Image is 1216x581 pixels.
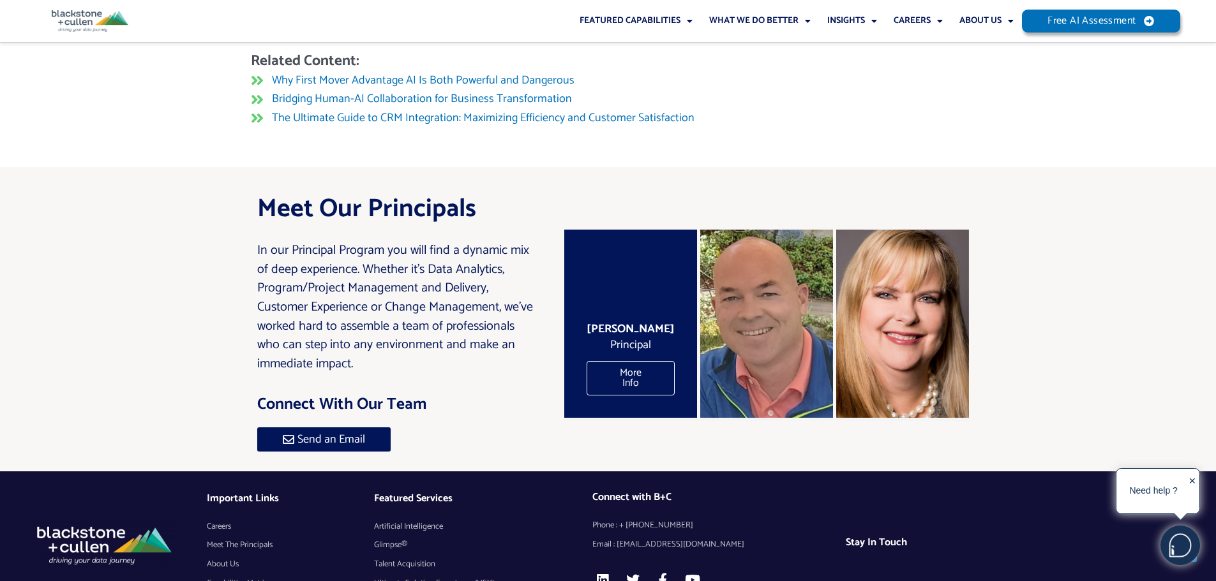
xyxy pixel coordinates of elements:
[374,517,593,536] a: Artificial Intelligence
[374,555,593,574] a: Talent Acquisition
[587,361,675,395] span: More Info
[257,427,391,452] a: Send an Email
[846,536,1070,548] h4: Stay In Touch
[207,492,373,504] h4: Important Links
[374,517,443,536] span: Artificial Intelligence
[1118,471,1189,511] div: Need help ?
[251,90,966,109] a: Bridging Human-AI Collaboration for Business Transformation
[207,536,273,555] span: Meet The Principals
[374,536,593,555] a: Glimpse®
[297,434,365,445] span: Send an Email
[257,394,539,415] h3: Connect with our Team
[269,90,572,109] span: Bridging Human-AI Collaboration for Business Transformation
[564,230,697,418] a: [PERSON_NAME]Principal More Info
[587,336,675,355] div: Principal
[207,555,373,574] a: About Us
[257,193,539,226] h2: Meet Our Principals
[374,492,593,504] h4: Featured Services
[207,517,231,536] span: Careers
[587,323,675,337] h5: [PERSON_NAME]
[269,109,694,128] span: The Ultimate Guide to CRM Integration: Maximizing Efficiency and Customer Satisfaction
[32,520,176,568] img: AI consulting services
[251,109,966,128] a: The Ultimate Guide to CRM Integration: Maximizing Efficiency and Customer Satisfaction
[1022,10,1180,33] a: Free AI Assessment
[251,71,966,91] a: Why First Mover Advantage AI Is Both Powerful and Dangerous
[592,516,693,535] span: Phone : + [PHONE_NUMBER]
[1161,526,1199,564] img: users%2F5SSOSaKfQqXq3cFEnIZRYMEs4ra2%2Fmedia%2Fimages%2F-Bulle%20blanche%20sans%20fond%20%2B%20ma...
[374,536,407,555] span: Glimpse®
[207,536,373,555] a: Meet The Principals
[1189,472,1196,511] div: ✕
[207,517,373,536] a: Careers
[592,491,846,503] h4: Connect with B+C
[251,49,359,73] strong: Related Content:
[1047,16,1136,26] span: Free AI Assessment
[269,71,574,91] span: Why First Mover Advantage AI Is Both Powerful and Dangerous
[374,555,435,574] span: Talent Acquisition
[207,555,239,574] span: About Us
[592,535,744,554] span: Email : [EMAIL_ADDRESS][DOMAIN_NAME]
[257,241,539,374] p: In our Principal Program you will find a dynamic mix of deep experience. Whether it’s Data Analyt...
